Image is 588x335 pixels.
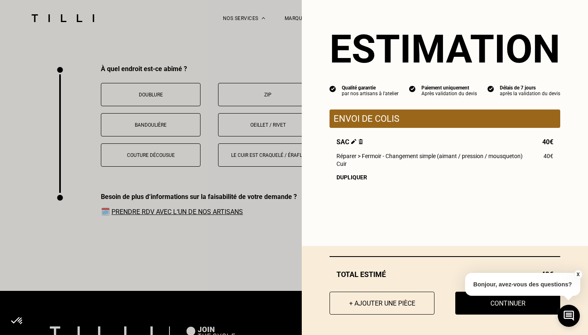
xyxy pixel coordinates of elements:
div: Après validation du devis [421,91,477,96]
span: Cuir [336,161,347,167]
div: Délais de 7 jours [500,85,560,91]
div: Qualité garantie [342,85,399,91]
button: X [574,270,582,279]
p: Bonjour, avez-vous des questions? [465,273,580,296]
span: 40€ [543,153,553,159]
div: après la validation du devis [500,91,560,96]
span: Sac [336,138,363,146]
p: Envoi de colis [334,114,556,124]
span: Réparer > Fermoir - Changement simple (aimant / pression / mousqueton) [336,153,523,159]
img: Éditer [351,139,356,144]
div: par nos artisans à l'atelier [342,91,399,96]
img: icon list info [488,85,494,92]
section: Estimation [330,26,560,72]
img: icon list info [330,85,336,92]
img: Supprimer [359,139,363,144]
img: icon list info [409,85,416,92]
span: 40€ [542,138,553,146]
div: Total estimé [330,270,560,279]
div: Paiement uniquement [421,85,477,91]
button: + Ajouter une pièce [330,292,434,315]
div: Dupliquer [336,174,553,181]
button: Continuer [455,292,560,315]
